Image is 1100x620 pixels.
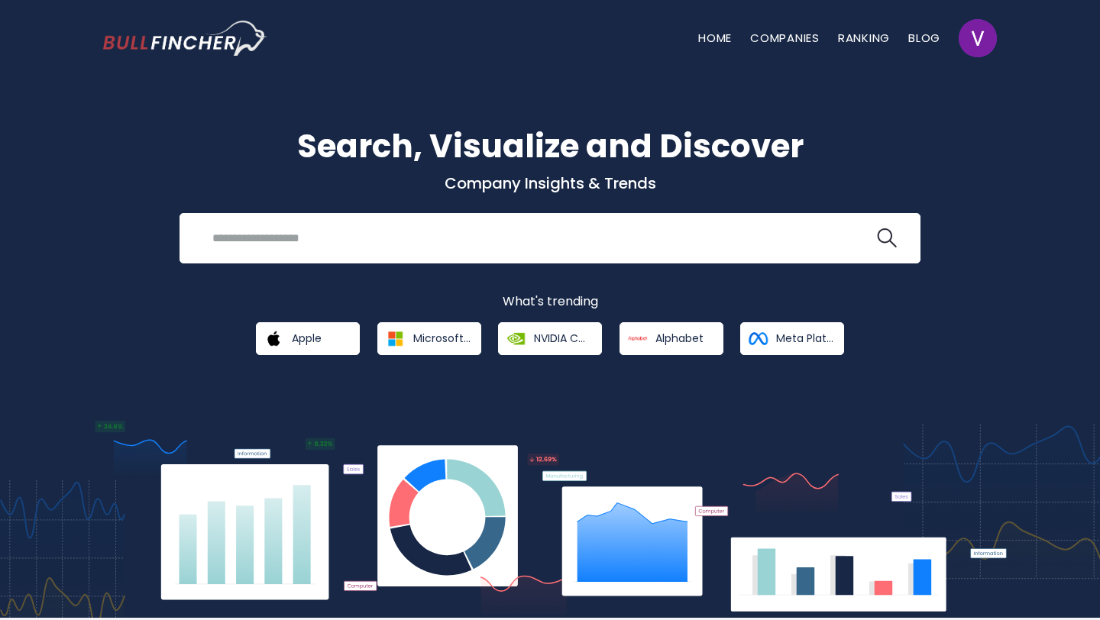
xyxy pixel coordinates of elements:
[908,30,940,46] a: Blog
[877,228,897,248] img: search icon
[620,322,723,355] a: Alphabet
[740,322,844,355] a: Meta Platforms
[838,30,890,46] a: Ranking
[498,322,602,355] a: NVIDIA Corporation
[103,173,997,193] p: Company Insights & Trends
[655,331,704,345] span: Alphabet
[377,322,481,355] a: Microsoft Corporation
[103,122,997,170] h1: Search, Visualize and Discover
[413,331,471,345] span: Microsoft Corporation
[750,30,820,46] a: Companies
[256,322,360,355] a: Apple
[103,21,267,56] a: Go to homepage
[103,21,267,56] img: bullfincher logo
[698,30,732,46] a: Home
[534,331,591,345] span: NVIDIA Corporation
[103,294,997,310] p: What's trending
[776,331,833,345] span: Meta Platforms
[292,331,322,345] span: Apple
